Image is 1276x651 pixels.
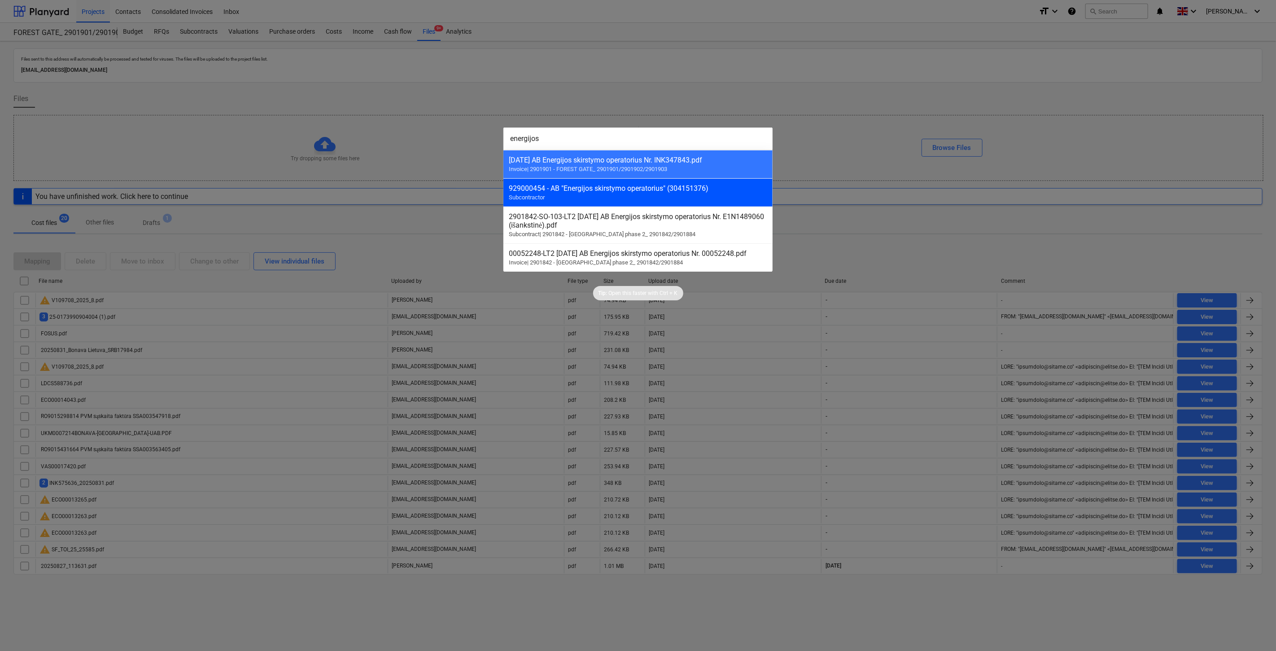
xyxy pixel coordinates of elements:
span: Subcontractor [509,194,545,201]
span: Invoice | 2901901 - FOREST GATE_ 2901901/2901902/2901903 [509,166,667,172]
div: [DATE] AB Energijos skirstymo operatorius Nr. INK347843.pdfInvoice| 2901901 - FOREST GATE_ 290190... [503,150,773,178]
div: 2901842-SO-103 - LT2 [DATE] AB Energijos skirstymo operatorius Nr. E1N1489060 (išankstinė).pdf [509,212,767,229]
div: 00052248 - LT2 [DATE] AB Energijos skirstymo operatorius Nr. 00052248.pdf [509,249,767,258]
p: Open this faster with [609,290,659,297]
div: 929000454 - AB "Energijos skirstymo operatorius" (304151376)Subcontractor [503,178,773,207]
span: Invoice | 2901842 - [GEOGRAPHIC_DATA] phase 2_ 2901842/2901884 [509,259,683,266]
div: 2901842-SO-103-LT2 [DATE] AB Energijos skirstymo operatorius Nr. E1N1489060 (išankstinė).pdfSubco... [503,207,773,243]
div: [DATE] AB Energijos skirstymo operatorius Nr. INK347843.pdf [509,156,767,164]
p: Tip: [599,290,607,297]
input: Search for projects, line-items, subcontracts, valuations, subcontractors... [503,128,773,150]
div: 929000454 - AB "Energijos skirstymo operatorius" (304151376) [509,184,767,193]
p: Ctrl + K [660,290,678,297]
iframe: Chat Widget [1231,608,1276,651]
span: Subcontract | 2901842 - [GEOGRAPHIC_DATA] phase 2_ 2901842/2901884 [509,231,695,238]
div: Tip:Open this faster withCtrl + K [593,286,683,300]
div: 00052248-LT2 [DATE] AB Energijos skirstymo operatorius Nr. 00052248.pdfInvoice| 2901842 - [GEOGRA... [503,243,773,272]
